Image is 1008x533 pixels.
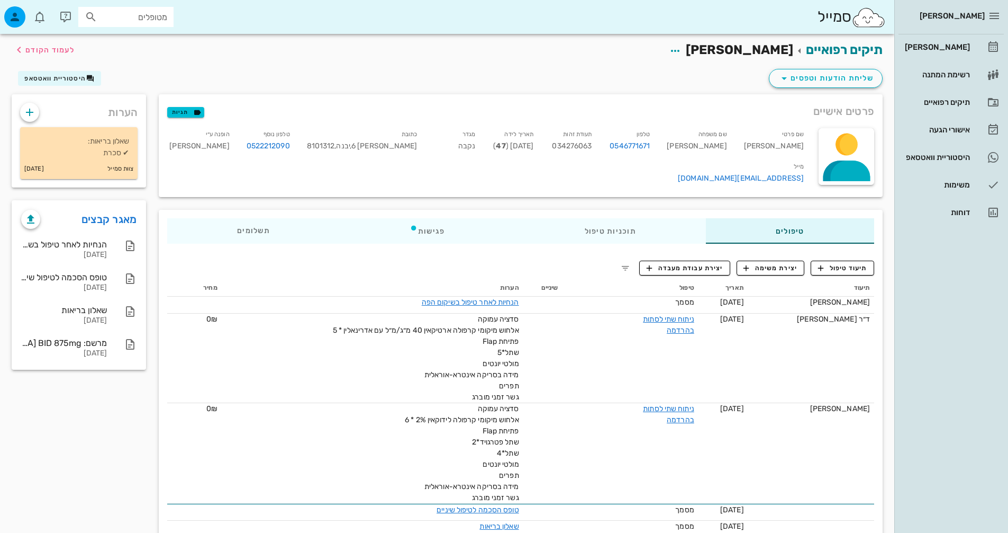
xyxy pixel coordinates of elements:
[25,46,75,55] span: לעמוד הקודם
[422,298,519,307] a: הנחיות לאחר טיפול בשיקום הפה
[658,126,735,158] div: [PERSON_NAME]
[743,263,797,273] span: יצירת משימה
[21,338,107,348] div: מרשם: tab. [MEDICAL_DATA] BID 875mg
[735,126,812,158] div: [PERSON_NAME]
[903,181,970,189] div: משימות
[675,505,694,514] span: מסמך
[818,6,886,29] div: סמייל
[437,505,519,514] a: טופס הסכמה לטיפול שיניים
[675,298,694,307] span: מסמך
[12,94,146,125] div: הערות
[167,107,204,118] button: תגיות
[898,172,1004,198] a: משימות
[752,297,870,308] div: [PERSON_NAME]
[21,239,107,250] div: הנחיות לאחר טיפול בשיקום הפה
[515,218,706,244] div: תוכניות טיפול
[720,505,744,514] span: [DATE]
[678,174,804,183] a: [EMAIL_ADDRESS][DOMAIN_NAME]
[479,522,519,531] a: שאלון בריאות
[237,227,270,235] span: תשלומים
[264,131,290,138] small: טלפון נוסף
[903,153,970,162] div: היסטוריית וואטסאפ
[402,131,417,138] small: כתובת
[350,141,417,150] span: [PERSON_NAME] 6
[161,126,238,158] div: [PERSON_NAME]
[898,117,1004,143] a: אישורי הגעה
[898,90,1004,115] a: תיקים רפואיים
[107,163,133,175] small: צוות סמייל
[24,163,44,175] small: [DATE]
[167,280,221,297] th: מחיר
[639,261,730,276] button: יצירת עבודת מעבדה
[334,141,350,150] span: יבנה
[720,404,744,413] span: [DATE]
[698,280,748,297] th: תאריך
[813,103,874,120] span: פרטים אישיים
[562,280,698,297] th: טיפול
[21,283,107,292] div: [DATE]
[898,145,1004,170] a: היסטוריית וואטסאפ
[752,314,870,325] div: ד״ר [PERSON_NAME]
[720,315,744,324] span: [DATE]
[340,218,515,244] div: פגישות
[206,404,217,413] span: 0₪
[898,62,1004,87] a: רשימת המתנה
[903,43,970,51] div: [PERSON_NAME]
[206,131,230,138] small: הופנה ע״י
[21,316,107,325] div: [DATE]
[818,263,867,273] span: תיעוד טיפול
[31,8,38,15] span: תג
[851,7,886,28] img: SmileCloud logo
[782,131,804,138] small: שם פרטי
[172,108,199,117] span: תגיות
[206,315,217,324] span: 0₪
[675,522,694,531] span: מסמך
[720,298,744,307] span: [DATE]
[29,136,129,159] p: שאלון בריאות: ✔ סכרת
[647,263,723,273] span: יצירת עבודת מעבדה
[794,163,804,170] small: מייל
[769,69,883,88] button: שליחת הודעות וטפסים
[350,141,351,150] span: ,
[637,131,650,138] small: טלפון
[643,315,694,335] a: ניתוח שתי לסתות בהרדמה
[247,140,290,152] a: 0522212090
[552,141,592,150] span: 034276063
[563,131,592,138] small: תעודת זהות
[21,349,107,358] div: [DATE]
[898,34,1004,60] a: [PERSON_NAME]
[462,131,475,138] small: מגדר
[737,261,805,276] button: יצירת משימה
[903,70,970,79] div: רשימת המתנה
[496,141,505,150] strong: 47
[222,280,523,297] th: הערות
[504,131,533,138] small: תאריך לידה
[307,141,335,150] span: 8101312
[903,126,970,134] div: אישורי הגעה
[610,140,650,152] a: 0546771671
[898,200,1004,225] a: דוחות
[18,71,101,86] button: היסטוריית וואטסאפ
[903,98,970,106] div: תיקים רפואיים
[493,141,533,150] span: [DATE] ( )
[13,40,75,59] button: לעמוד הקודם
[806,42,883,57] a: תיקים רפואיים
[81,211,137,228] a: מאגר קבצים
[426,126,484,158] div: נקבה
[920,11,985,21] span: [PERSON_NAME]
[334,141,336,150] span: ,
[811,261,874,276] button: תיעוד טיפול
[21,272,107,282] div: טופס הסכמה לטיפול שיניים
[643,404,694,424] a: ניתוח שתי לסתות בהרדמה
[903,208,970,217] div: דוחות
[720,522,744,531] span: [DATE]
[698,131,727,138] small: שם משפחה
[752,403,870,414] div: [PERSON_NAME]
[24,75,86,82] span: היסטוריית וואטסאפ
[748,280,874,297] th: תיעוד
[21,251,107,260] div: [DATE]
[523,280,562,297] th: שיניים
[706,218,874,244] div: טיפולים
[778,72,874,85] span: שליחת הודעות וטפסים
[21,305,107,315] div: שאלון בריאות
